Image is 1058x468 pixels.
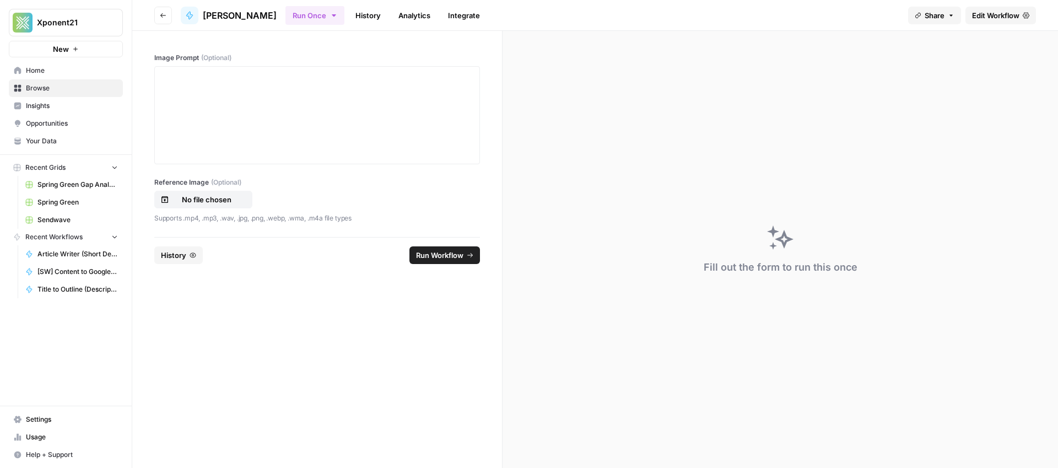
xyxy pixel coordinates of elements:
[9,428,123,446] a: Usage
[37,267,118,277] span: [SW] Content to Google Docs
[37,180,118,190] span: Spring Green Gap Analysis Old
[9,446,123,464] button: Help + Support
[392,7,437,24] a: Analytics
[25,232,83,242] span: Recent Workflows
[37,215,118,225] span: Sendwave
[349,7,387,24] a: History
[154,213,480,224] p: Supports .mp4, .mp3, .wav, .jpg, .png, .webp, .wma, .m4a file types
[37,284,118,294] span: Title to Outline (Description and Tie-in Test)
[9,229,123,245] button: Recent Workflows
[9,115,123,132] a: Opportunities
[20,176,123,193] a: Spring Green Gap Analysis Old
[203,9,277,22] span: [PERSON_NAME]
[26,101,118,111] span: Insights
[20,193,123,211] a: Spring Green
[9,79,123,97] a: Browse
[26,66,118,76] span: Home
[972,10,1019,21] span: Edit Workflow
[161,250,186,261] span: History
[9,159,123,176] button: Recent Grids
[908,7,961,24] button: Share
[9,97,123,115] a: Insights
[211,177,241,187] span: (Optional)
[181,7,277,24] a: [PERSON_NAME]
[13,13,33,33] img: Xponent21 Logo
[9,41,123,57] button: New
[154,191,252,208] button: No file chosen
[154,53,480,63] label: Image Prompt
[416,250,463,261] span: Run Workflow
[154,177,480,187] label: Reference Image
[201,53,231,63] span: (Optional)
[441,7,487,24] a: Integrate
[25,163,66,173] span: Recent Grids
[154,246,203,264] button: History
[171,194,242,205] p: No file chosen
[26,450,118,460] span: Help + Support
[37,249,118,259] span: Article Writer (Short Description and Tie In Test)
[285,6,344,25] button: Run Once
[26,83,118,93] span: Browse
[20,281,123,298] a: Title to Outline (Description and Tie-in Test)
[26,119,118,128] span: Opportunities
[925,10,944,21] span: Share
[26,136,118,146] span: Your Data
[9,62,123,79] a: Home
[704,260,857,275] div: Fill out the form to run this once
[9,132,123,150] a: Your Data
[37,17,104,28] span: Xponent21
[37,197,118,207] span: Spring Green
[26,432,118,442] span: Usage
[9,411,123,428] a: Settings
[9,9,123,36] button: Workspace: Xponent21
[965,7,1036,24] a: Edit Workflow
[53,44,69,55] span: New
[20,245,123,263] a: Article Writer (Short Description and Tie In Test)
[26,415,118,424] span: Settings
[20,211,123,229] a: Sendwave
[20,263,123,281] a: [SW] Content to Google Docs
[409,246,480,264] button: Run Workflow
